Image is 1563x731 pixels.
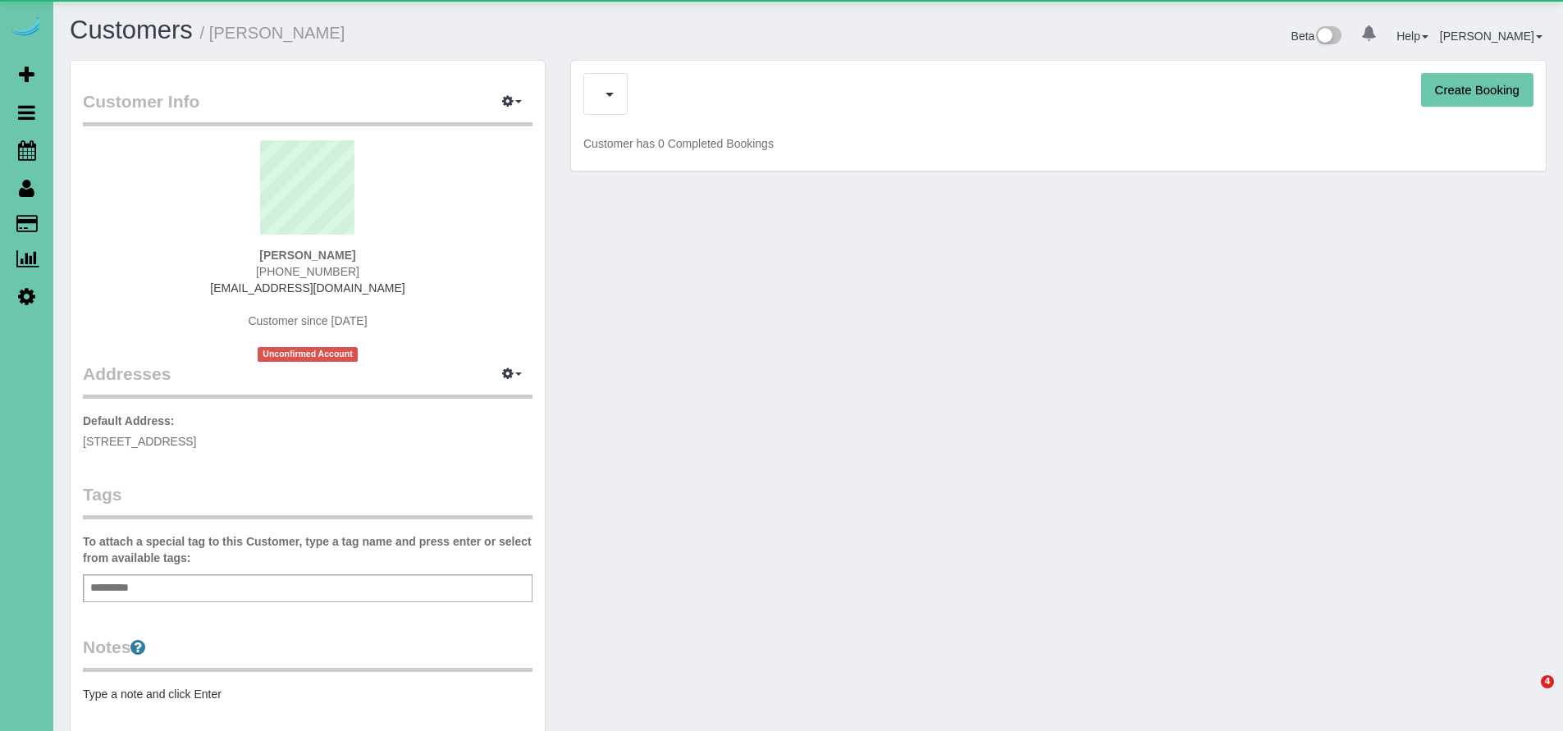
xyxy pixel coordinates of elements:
[83,482,532,519] legend: Tags
[83,533,532,566] label: To attach a special tag to this Customer, type a tag name and press enter or select from availabl...
[256,265,359,278] span: [PHONE_NUMBER]
[1291,30,1342,43] a: Beta
[1541,675,1554,688] span: 4
[259,249,355,262] strong: [PERSON_NAME]
[10,16,43,39] img: Automaid Logo
[70,16,193,44] a: Customers
[210,281,404,295] a: [EMAIL_ADDRESS][DOMAIN_NAME]
[83,89,532,126] legend: Customer Info
[248,314,367,327] span: Customer since [DATE]
[583,135,1533,152] p: Customer has 0 Completed Bookings
[83,435,196,448] span: [STREET_ADDRESS]
[200,24,345,42] small: / [PERSON_NAME]
[1507,675,1547,715] iframe: Intercom live chat
[83,686,532,702] pre: Type a note and click Enter
[1440,30,1542,43] a: [PERSON_NAME]
[83,413,175,429] label: Default Address:
[1421,73,1533,107] button: Create Booking
[258,347,358,361] span: Unconfirmed Account
[83,635,532,672] legend: Notes
[1396,30,1428,43] a: Help
[1314,26,1341,48] img: New interface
